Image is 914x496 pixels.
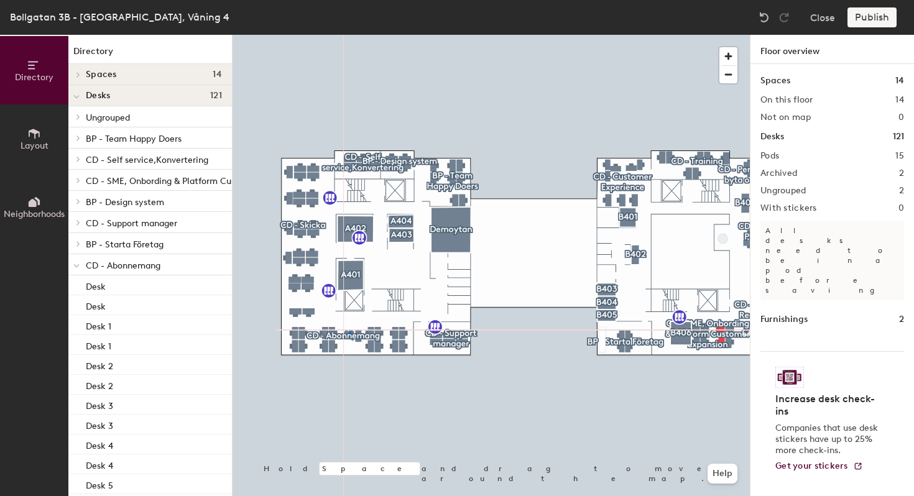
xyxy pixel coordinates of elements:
h1: Spaces [760,74,790,88]
span: BP - Starta Företag [86,239,164,250]
h2: With stickers [760,203,817,213]
h1: Floor overview [750,35,914,64]
h2: 2 [899,186,904,196]
span: BP - Team Happy Doers [86,134,182,144]
h1: 121 [893,130,904,144]
span: 14 [213,70,222,80]
span: Desks [86,91,110,101]
img: Sticker logo [775,367,804,388]
h2: 14 [895,95,904,105]
button: Close [810,7,835,27]
h2: 15 [895,151,904,161]
p: Desk 4 [86,457,113,471]
h2: Archived [760,168,797,178]
h1: Desks [760,130,784,144]
img: Redo [778,11,790,24]
p: Desk [86,278,106,292]
a: Get your stickers [775,461,863,472]
span: CD - Self service,Konvertering [86,155,208,165]
p: Desk 2 [86,377,113,392]
span: 121 [210,91,222,101]
p: Desk 5 [86,477,113,491]
p: Companies that use desk stickers have up to 25% more check-ins. [775,423,882,456]
h2: 0 [898,113,904,122]
span: Layout [21,140,48,151]
p: Desk 3 [86,417,113,431]
p: Desk 2 [86,357,113,372]
img: Undo [758,11,770,24]
h2: Ungrouped [760,186,806,196]
h2: 0 [898,203,904,213]
p: Desk 1 [86,318,111,332]
span: CD - Abonnemang [86,260,160,271]
span: CD - Support manager [86,218,177,229]
p: Desk [86,298,106,312]
button: Help [708,464,737,484]
span: Spaces [86,70,117,80]
p: Desk 4 [86,437,113,451]
p: All desks need to be in a pod before saving [760,221,904,300]
h1: 14 [895,74,904,88]
h1: Directory [68,45,232,64]
h1: Furnishings [760,313,808,326]
span: Neighborhoods [4,209,65,219]
span: BP - Design system [86,197,164,208]
h2: Pods [760,151,779,161]
h2: 2 [899,168,904,178]
span: Directory [15,72,53,83]
p: Desk 3 [86,397,113,411]
span: Get your stickers [775,461,848,471]
h4: Increase desk check-ins [775,393,882,418]
span: CD - SME, Onbording & Platform Customer Expansion [86,176,303,186]
h1: 2 [899,313,904,326]
span: Ungrouped [86,113,130,123]
div: Bollgatan 3B - [GEOGRAPHIC_DATA], Våning 4 [10,9,229,25]
h2: Not on map [760,113,811,122]
p: Desk 1 [86,338,111,352]
h2: On this floor [760,95,813,105]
